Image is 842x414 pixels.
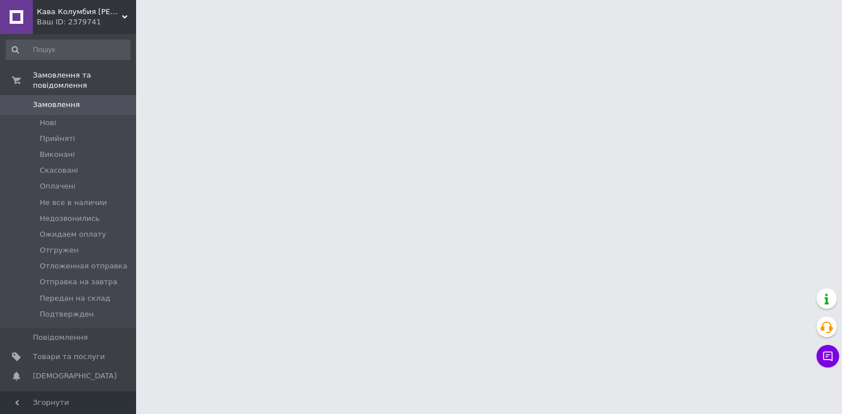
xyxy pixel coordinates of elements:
span: Замовлення [33,100,80,110]
span: [DEMOGRAPHIC_DATA] [33,371,117,381]
span: Подтвержден [40,309,94,319]
span: Товари та послуги [33,352,105,362]
span: Скасовані [40,165,78,176]
span: Отложенная отправка [40,261,127,271]
span: Оплачені [40,181,75,191]
span: Замовлення та повідомлення [33,70,136,91]
span: Прийняті [40,134,75,144]
span: Нові [40,118,56,128]
span: Отправка на завтра [40,277,117,287]
button: Чат з покупцем [816,345,839,368]
span: Показники роботи компанії [33,391,105,411]
span: Передан на склад [40,293,110,304]
span: Недозвонились [40,214,100,224]
span: Кава Колумбия Дон Альварез [37,7,122,17]
input: Пошук [6,40,130,60]
div: Ваш ID: 2379741 [37,17,136,27]
span: Не все в наличии [40,198,107,208]
span: Повідомлення [33,332,88,343]
span: Виконані [40,150,75,160]
span: Отгружен [40,245,79,255]
span: Ожидаем оплату [40,229,106,240]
